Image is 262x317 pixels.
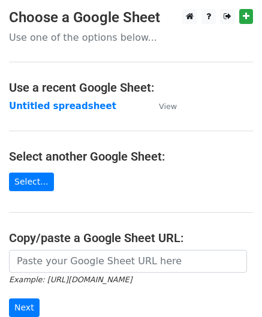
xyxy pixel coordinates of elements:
a: Select... [9,173,54,191]
a: Untitled spreadsheet [9,101,116,111]
input: Paste your Google Sheet URL here [9,250,247,273]
p: Use one of the options below... [9,31,253,44]
h3: Choose a Google Sheet [9,9,253,26]
h4: Use a recent Google Sheet: [9,80,253,95]
h4: Copy/paste a Google Sheet URL: [9,231,253,245]
input: Next [9,298,40,317]
h4: Select another Google Sheet: [9,149,253,164]
a: View [147,101,177,111]
small: View [159,102,177,111]
small: Example: [URL][DOMAIN_NAME] [9,275,132,284]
